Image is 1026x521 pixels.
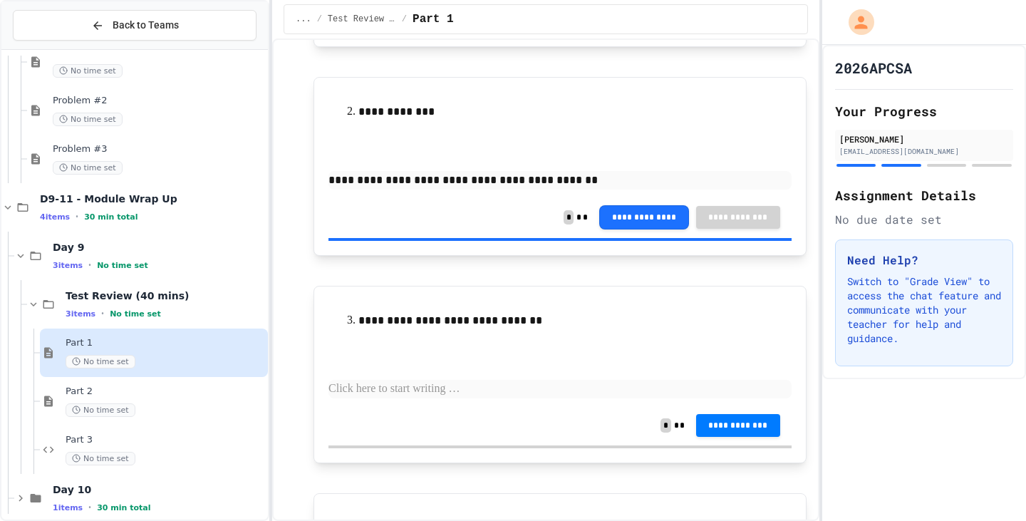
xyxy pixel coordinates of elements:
span: 1 items [53,503,83,512]
span: • [88,502,91,513]
span: / [402,14,407,25]
span: Problem #3 [53,143,265,155]
span: Day 10 [53,483,265,496]
div: [EMAIL_ADDRESS][DOMAIN_NAME] [839,146,1009,157]
h3: Need Help? [847,252,1001,269]
span: No time set [66,355,135,368]
span: Back to Teams [113,18,179,33]
span: Part 1 [66,337,265,349]
h2: Your Progress [835,101,1013,121]
span: Test Review (40 mins) [66,289,265,302]
span: Part 3 [66,434,265,446]
span: Part 2 [66,386,265,398]
p: Switch to "Grade View" to access the chat feature and communicate with your teacher for help and ... [847,274,1001,346]
span: No time set [66,452,135,465]
span: 3 items [66,309,95,319]
div: [PERSON_NAME] [839,133,1009,145]
span: No time set [53,161,123,175]
span: 3 items [53,261,83,270]
span: • [101,308,104,319]
span: No time set [53,113,123,126]
div: No due date set [835,211,1013,228]
span: / [317,14,322,25]
span: Problem #2 [53,95,265,107]
span: No time set [97,261,148,270]
span: • [88,259,91,271]
span: Part 1 [413,11,454,28]
div: My Account [834,6,878,38]
h1: 2026APCSA [835,58,912,78]
span: Day 9 [53,241,265,254]
span: Test Review (40 mins) [328,14,396,25]
span: D9-11 - Module Wrap Up [40,192,265,205]
span: 30 min total [84,212,138,222]
span: 30 min total [97,503,150,512]
span: • [76,211,78,222]
span: No time set [53,64,123,78]
span: No time set [66,403,135,417]
span: No time set [110,309,161,319]
span: ... [296,14,311,25]
h2: Assignment Details [835,185,1013,205]
span: 4 items [40,212,70,222]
